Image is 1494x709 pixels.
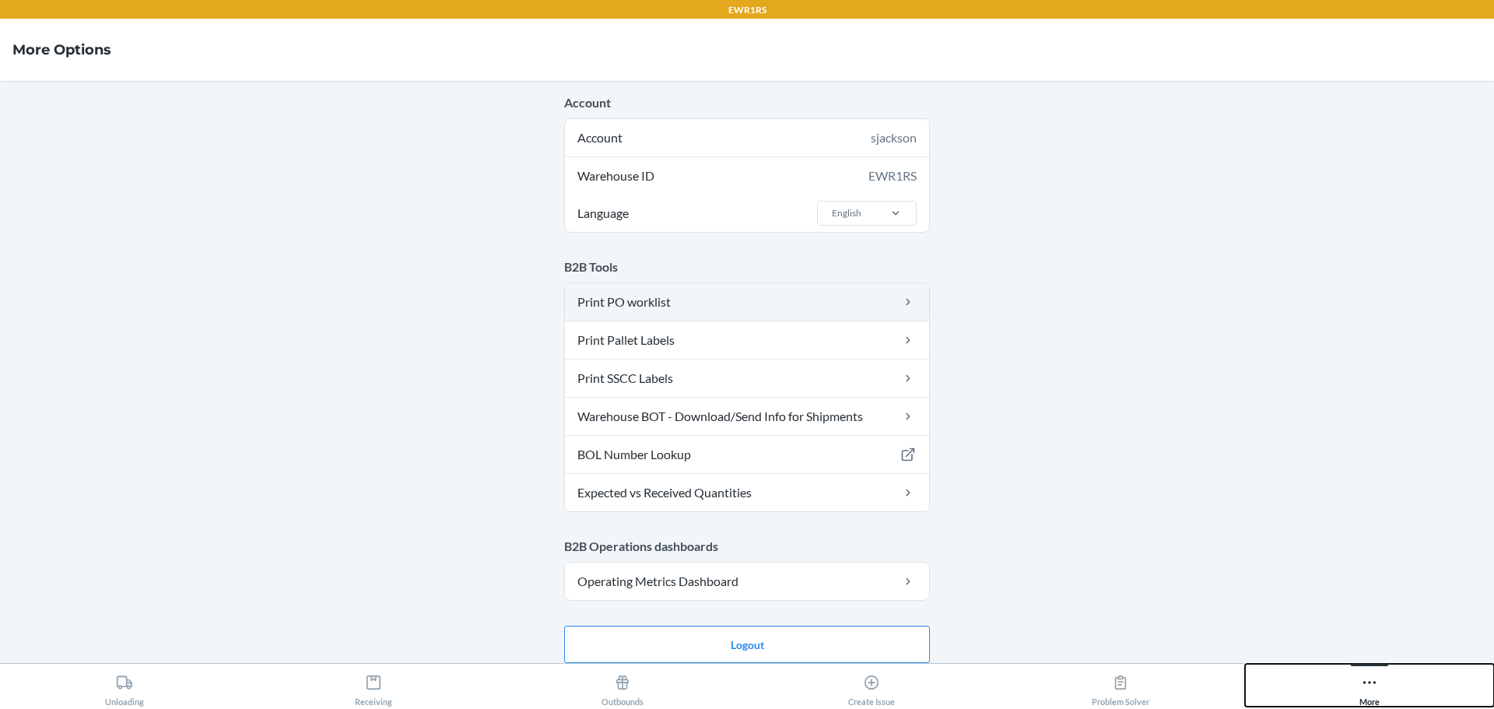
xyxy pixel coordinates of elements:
a: BOL Number Lookup [565,436,929,473]
a: Print Pallet Labels [565,321,929,359]
div: Outbounds [601,668,644,707]
div: Problem Solver [1092,668,1149,707]
p: B2B Tools [564,258,930,276]
h4: More Options [12,40,111,60]
div: More [1359,668,1380,707]
button: More [1245,664,1494,707]
button: Create Issue [747,664,996,707]
a: Warehouse BOT - Download/Send Info for Shipments [565,398,929,435]
a: Print SSCC Labels [565,360,929,397]
a: Print PO worklist [565,283,929,321]
div: EWR1RS [868,167,917,185]
p: Account [564,93,930,112]
p: EWR1RS [728,3,766,17]
p: B2B Operations dashboards [564,537,930,556]
div: Unloading [105,668,144,707]
span: Language [575,195,631,232]
input: LanguageEnglish [830,206,832,220]
div: sjackson [871,128,917,147]
div: Create Issue [848,668,895,707]
button: Receiving [249,664,498,707]
div: Account [565,119,929,156]
div: Warehouse ID [565,157,929,195]
a: Operating Metrics Dashboard [565,563,929,600]
a: Expected vs Received Quantities [565,474,929,511]
button: Outbounds [498,664,747,707]
button: Logout [564,626,930,663]
div: Receiving [355,668,392,707]
button: Problem Solver [996,664,1245,707]
div: English [832,206,861,220]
